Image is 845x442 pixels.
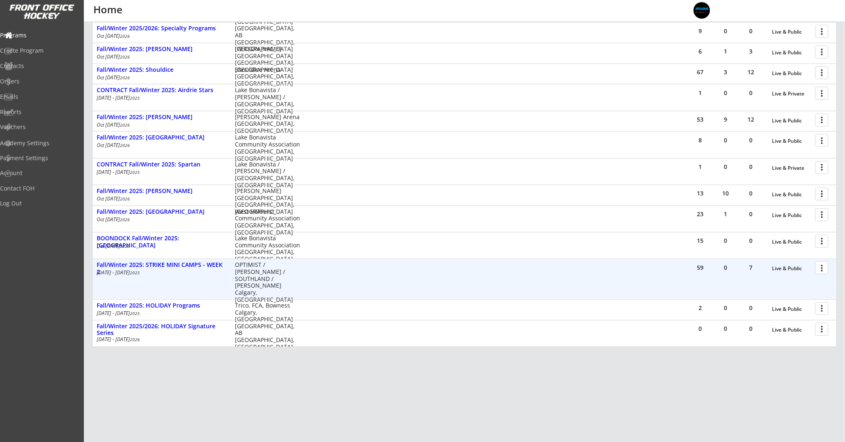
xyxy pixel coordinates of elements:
div: CONTRACT Fall/Winter 2025: Airdrie Stars [97,87,226,94]
div: 7 [738,265,763,271]
button: more_vert [815,25,828,38]
div: [DATE] - [DATE] [97,337,224,342]
em: 2026 [120,243,130,249]
div: 67 [688,69,713,75]
div: Live & Public [772,266,811,271]
div: Trico, FCA, Bowness Calgary, [GEOGRAPHIC_DATA] [235,302,300,323]
em: 2026 [120,54,130,60]
div: 12 [738,69,763,75]
div: [PERSON_NAME] Arena [GEOGRAPHIC_DATA], [GEOGRAPHIC_DATA] [235,114,300,134]
em: 2025 [130,169,140,175]
div: 0 [713,28,738,34]
div: OPTIMIST / [PERSON_NAME] / SOUTHLAND / [PERSON_NAME] Calgary, [GEOGRAPHIC_DATA] [235,261,300,303]
div: 10 [713,190,738,196]
em: 2026 [130,337,140,342]
div: Fall/Winter 2025: HOLIDAY Programs [97,302,226,309]
button: more_vert [815,188,828,200]
div: CONTRACT Fall/Winter 2025: Spartan [97,161,226,168]
button: more_vert [815,87,828,100]
em: 2025 [130,310,140,316]
div: Oct [DATE] [97,75,224,80]
div: Oct [DATE] [97,54,224,59]
div: Live & Public [772,212,811,218]
button: more_vert [815,161,828,174]
button: more_vert [815,235,828,248]
em: 2026 [120,75,130,81]
div: 0 [738,164,763,170]
div: 1 [688,164,713,170]
div: 0 [713,265,738,271]
div: Live & Public [772,29,811,35]
div: 3 [713,69,738,75]
div: 53 [688,117,713,122]
em: 2026 [120,122,130,128]
div: [DATE] - [DATE] [97,311,224,316]
button: more_vert [815,208,828,221]
em: 2025 [130,95,140,101]
em: 2025 [130,270,140,276]
div: Oct [DATE] [97,217,224,222]
div: Live & Public [772,71,811,76]
div: Fall/Winter 2025: [GEOGRAPHIC_DATA] [97,134,226,141]
div: Lake Bonavista / [PERSON_NAME] / [GEOGRAPHIC_DATA], [GEOGRAPHIC_DATA] [235,161,300,189]
div: Live & Public [772,327,811,333]
button: more_vert [815,46,828,59]
div: Oct [DATE] [97,143,224,148]
div: Fall/Winter 2025: [GEOGRAPHIC_DATA] [97,208,226,215]
div: 0 [713,90,738,96]
div: 6 [688,49,713,54]
div: Fall/Winter 2025/2026: HOLIDAY Signature Series [97,323,226,337]
div: Fall/Winter 2025/2026: Specialty Programs [97,25,226,32]
em: 2026 [120,142,130,148]
button: more_vert [815,261,828,274]
div: 0 [688,326,713,332]
button: more_vert [815,323,828,336]
div: 3 [738,49,763,54]
div: Fall/Winter 2025: Shouldice [97,66,226,73]
div: 0 [738,137,763,143]
div: Fall/Winter 2025: [PERSON_NAME] [97,46,226,53]
div: 0 [713,137,738,143]
div: Lake Bonavista Community Association [GEOGRAPHIC_DATA], [GEOGRAPHIC_DATA] [235,134,300,162]
div: 0 [738,326,763,332]
div: Lake Bonavista Community Association [GEOGRAPHIC_DATA], [GEOGRAPHIC_DATA] [235,235,300,263]
div: 12 [738,117,763,122]
div: 9 [688,28,713,34]
div: [PERSON_NAME][GEOGRAPHIC_DATA] [GEOGRAPHIC_DATA], [GEOGRAPHIC_DATA] [235,46,300,73]
div: 9 [713,117,738,122]
button: more_vert [815,134,828,147]
div: 0 [738,238,763,244]
div: Shouldice Arena [GEOGRAPHIC_DATA], [GEOGRAPHIC_DATA] [235,66,300,87]
div: [GEOGRAPHIC_DATA], AB [GEOGRAPHIC_DATA], [GEOGRAPHIC_DATA] [235,323,300,351]
div: 1 [713,211,738,217]
button: more_vert [815,302,828,315]
div: 0 [738,190,763,196]
div: Live & Private [772,165,811,171]
em: 2026 [120,196,130,202]
div: Live & Private [772,91,811,97]
div: 0 [713,326,738,332]
div: Oct [DATE] [97,34,224,39]
div: 1 [688,90,713,96]
div: 0 [738,90,763,96]
div: Live & Public [772,306,811,312]
div: [PERSON_NAME][GEOGRAPHIC_DATA] [GEOGRAPHIC_DATA], [GEOGRAPHIC_DATA] [235,188,300,215]
div: Live & Public [772,50,811,56]
div: West Hillhurst Community Association [GEOGRAPHIC_DATA], [GEOGRAPHIC_DATA] [235,208,300,236]
div: 0 [738,28,763,34]
button: more_vert [815,114,828,127]
div: Fall/Winter 2025: [PERSON_NAME] [97,188,226,195]
div: 13 [688,190,713,196]
div: 15 [688,238,713,244]
div: 59 [688,265,713,271]
div: 23 [688,211,713,217]
div: Live & Public [772,138,811,144]
div: 2 [688,305,713,311]
button: more_vert [815,66,828,79]
div: [DATE] - [DATE] [97,95,224,100]
div: Oct [DATE] [97,196,224,201]
div: Fall/Winter 2025: STRIKE MINI CAMPS - WEEK 2 [97,261,226,276]
div: 8 [688,137,713,143]
div: BOONDOCK Fall/Winter 2025: [GEOGRAPHIC_DATA] [97,235,226,249]
div: Oct [DATE] [97,244,224,249]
